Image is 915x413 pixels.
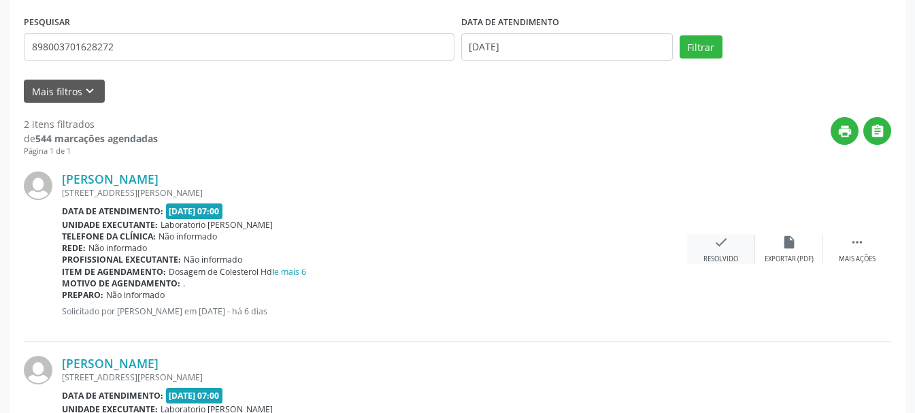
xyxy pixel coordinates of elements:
input: Selecione um intervalo [461,33,673,61]
label: DATA DE ATENDIMENTO [461,12,559,33]
span: Não informado [106,289,165,301]
label: PESQUISAR [24,12,70,33]
b: Data de atendimento: [62,205,163,217]
i: insert_drive_file [782,235,797,250]
div: Resolvido [703,254,738,264]
div: 2 itens filtrados [24,117,158,131]
div: [STREET_ADDRESS][PERSON_NAME] [62,371,687,383]
button: Filtrar [680,35,722,59]
button: print [831,117,859,145]
a: [PERSON_NAME] [62,356,159,371]
strong: 544 marcações agendadas [35,132,158,145]
div: Página 1 de 1 [24,146,158,157]
p: Solicitado por [PERSON_NAME] em [DATE] - há 6 dias [62,305,687,317]
b: Data de atendimento: [62,390,163,401]
b: Rede: [62,242,86,254]
span: Não informado [88,242,147,254]
span: . [183,278,185,289]
b: Item de agendamento: [62,266,166,278]
i:  [870,124,885,139]
b: Motivo de agendamento: [62,278,180,289]
span: Não informado [184,254,242,265]
b: Preparo: [62,289,103,301]
button:  [863,117,891,145]
i:  [850,235,865,250]
i: print [837,124,852,139]
a: [PERSON_NAME] [62,171,159,186]
i: keyboard_arrow_down [82,84,97,99]
a: e mais 6 [274,266,306,278]
b: Profissional executante: [62,254,181,265]
div: Exportar (PDF) [765,254,814,264]
img: img [24,171,52,200]
div: de [24,131,158,146]
b: Unidade executante: [62,219,158,231]
span: [DATE] 07:00 [166,388,223,403]
button: Mais filtroskeyboard_arrow_down [24,80,105,103]
i: check [714,235,729,250]
input: Nome, CNS [24,33,454,61]
div: Mais ações [839,254,876,264]
b: Telefone da clínica: [62,231,156,242]
span: [DATE] 07:00 [166,203,223,219]
span: Dosagem de Colesterol Hdl [169,266,306,278]
span: Não informado [159,231,217,242]
div: [STREET_ADDRESS][PERSON_NAME] [62,187,687,199]
span: Laboratorio [PERSON_NAME] [161,219,273,231]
